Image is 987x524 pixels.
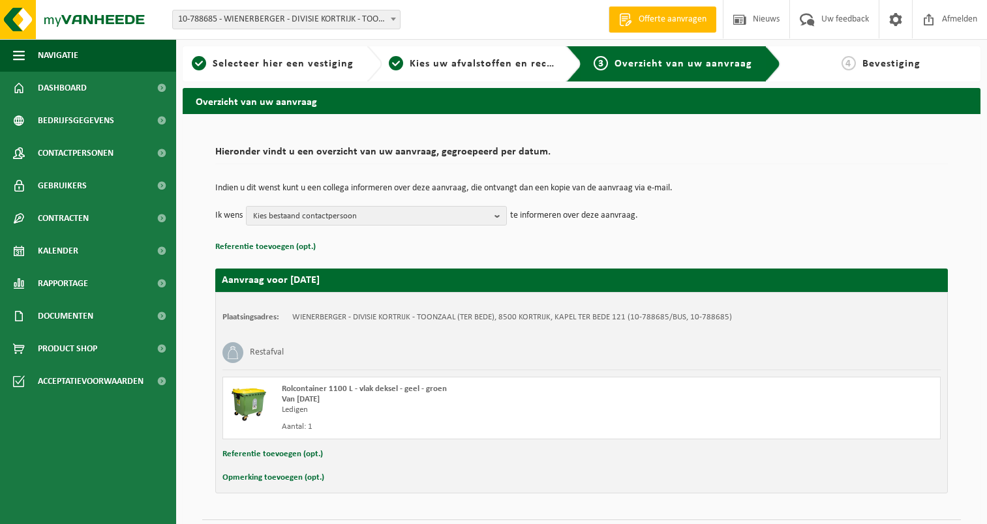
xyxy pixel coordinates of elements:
[292,312,732,323] td: WIENERBERGER - DIVISIE KORTRIJK - TOONZAAL (TER BEDE), 8500 KORTRIJK, KAPEL TER BEDE 121 (10-7886...
[215,239,316,255] button: Referentie toevoegen (opt.)
[38,365,144,398] span: Acceptatievoorwaarden
[253,207,489,226] span: Kies bestaand contactpersoon
[410,59,589,69] span: Kies uw afvalstoffen en recipiënten
[189,56,356,72] a: 1Selecteer hier een vestiging
[38,267,88,300] span: Rapportage
[609,7,716,33] a: Offerte aanvragen
[250,342,284,363] h3: Restafval
[282,422,634,432] div: Aantal: 1
[173,10,400,29] span: 10-788685 - WIENERBERGER - DIVISIE KORTRIJK - TOONZAAL (TER BEDE) - KORTRIJK
[282,385,447,393] span: Rolcontainer 1100 L - vlak deksel - geel - groen
[215,206,243,226] p: Ik wens
[594,56,608,70] span: 3
[183,88,980,113] h2: Overzicht van uw aanvraag
[222,313,279,321] strong: Plaatsingsadres:
[38,169,87,202] span: Gebruikers
[862,59,920,69] span: Bevestiging
[38,332,97,365] span: Product Shop
[222,469,324,486] button: Opmerking toevoegen (opt.)
[282,395,320,403] strong: Van [DATE]
[282,405,634,415] div: Ledigen
[38,137,114,169] span: Contactpersonen
[842,56,856,70] span: 4
[222,275,320,285] strong: Aanvraag voor [DATE]
[246,206,507,226] button: Kies bestaand contactpersoon
[192,56,206,70] span: 1
[213,59,354,69] span: Selecteer hier een vestiging
[38,39,78,72] span: Navigatie
[389,56,556,72] a: 2Kies uw afvalstoffen en recipiënten
[389,56,403,70] span: 2
[215,184,948,193] p: Indien u dit wenst kunt u een collega informeren over deze aanvraag, die ontvangt dan een kopie v...
[635,13,710,26] span: Offerte aanvragen
[38,104,114,137] span: Bedrijfsgegevens
[38,72,87,104] span: Dashboard
[38,202,89,235] span: Contracten
[230,384,269,423] img: WB-1100-HPE-GN-50.png
[38,235,78,267] span: Kalender
[7,495,218,524] iframe: chat widget
[215,147,948,164] h2: Hieronder vindt u een overzicht van uw aanvraag, gegroepeerd per datum.
[38,300,93,332] span: Documenten
[510,206,638,226] p: te informeren over deze aanvraag.
[172,10,401,29] span: 10-788685 - WIENERBERGER - DIVISIE KORTRIJK - TOONZAAL (TER BEDE) - KORTRIJK
[222,446,323,463] button: Referentie toevoegen (opt.)
[615,59,752,69] span: Overzicht van uw aanvraag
